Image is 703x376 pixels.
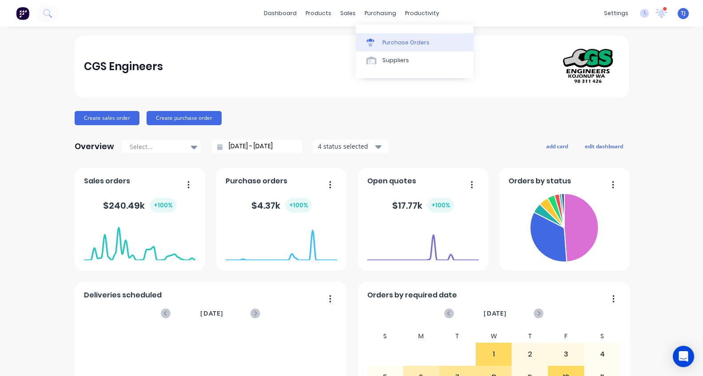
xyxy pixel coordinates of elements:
span: TJ [681,9,686,17]
div: purchasing [360,7,401,20]
div: S [367,330,403,343]
div: M [403,330,440,343]
div: 4 [584,343,620,365]
button: Create sales order [75,111,139,125]
div: settings [600,7,633,20]
a: dashboard [259,7,301,20]
img: Factory [16,7,29,20]
div: W [476,330,512,343]
span: [DATE] [484,309,507,318]
div: + 100 % [428,198,454,213]
span: Purchase orders [226,176,287,186]
span: Sales orders [84,176,130,186]
a: Purchase Orders [356,33,473,51]
div: CGS Engineers [84,58,163,75]
div: sales [336,7,360,20]
div: productivity [401,7,444,20]
span: Orders by status [508,176,571,186]
div: S [584,330,620,343]
img: CGS Engineers [557,39,619,95]
a: Suppliers [356,51,473,69]
div: Overview [75,138,114,155]
div: + 100 % [286,198,312,213]
span: [DATE] [200,309,223,318]
button: edit dashboard [579,140,629,152]
div: 3 [548,343,584,365]
div: F [548,330,584,343]
div: $ 4.37k [251,198,312,213]
div: Open Intercom Messenger [673,346,694,367]
div: T [512,330,548,343]
div: T [439,330,476,343]
span: Open quotes [367,176,416,186]
div: products [301,7,336,20]
div: 1 [476,343,512,365]
button: 4 status selected [313,140,389,153]
div: 2 [512,343,548,365]
div: Suppliers [382,56,409,64]
span: Deliveries scheduled [84,290,162,301]
div: $ 240.49k [103,198,176,213]
button: add card [540,140,574,152]
div: + 100 % [150,198,176,213]
div: Purchase Orders [382,39,429,47]
div: 4 status selected [318,142,374,151]
div: $ 17.77k [392,198,454,213]
button: Create purchase order [147,111,222,125]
